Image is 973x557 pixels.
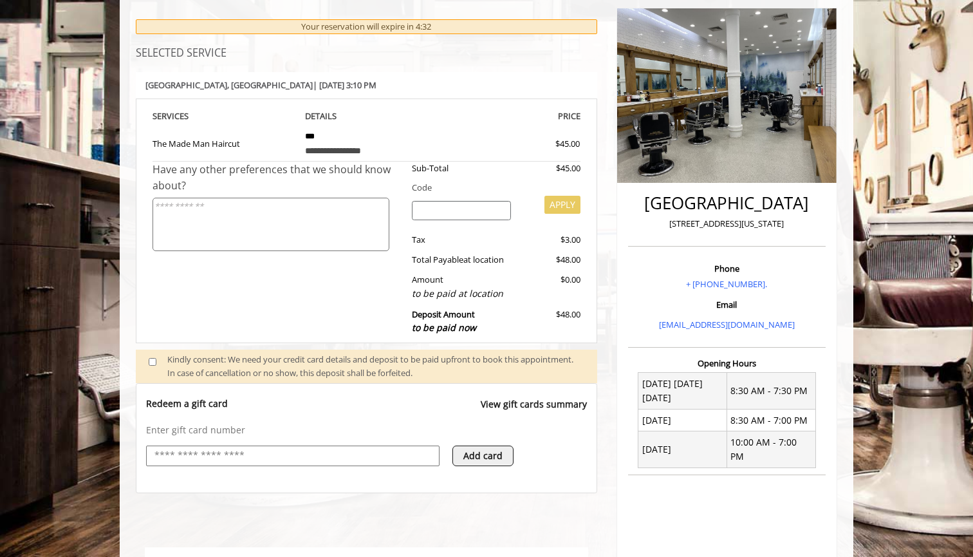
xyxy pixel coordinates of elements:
[9,125,26,136] label: City
[481,397,587,424] a: View gift cards summary
[509,137,580,151] div: $45.00
[9,10,69,21] b: Billing Address
[395,308,435,328] button: Submit
[227,79,313,91] span: , [GEOGRAPHIC_DATA]
[638,431,727,468] td: [DATE]
[727,410,815,431] td: 8:30 AM - 7:00 PM
[9,33,68,44] label: Address Line 1
[638,373,727,410] td: [DATE] [DATE] [DATE]
[452,446,514,466] button: Add card
[146,397,228,410] p: Redeem a gift card
[727,431,815,468] td: 10:00 AM - 7:00 PM
[631,300,822,309] h3: Email
[402,233,521,247] div: Tax
[521,273,580,301] div: $0.00
[638,410,727,431] td: [DATE]
[153,109,295,124] th: SERVICE
[521,253,580,267] div: $48.00
[631,194,822,212] h2: [GEOGRAPHIC_DATA]
[136,48,597,59] h3: SELECTED SERVICE
[145,79,376,91] b: [GEOGRAPHIC_DATA] | [DATE] 3:10 PM
[146,424,587,437] p: Enter gift card number
[402,273,521,301] div: Amount
[628,359,826,368] h3: Opening Hours
[463,254,504,265] span: at location
[659,319,795,330] a: [EMAIL_ADDRESS][DOMAIN_NAME]
[167,353,584,380] div: Kindly consent: We need your credit card details and deposit to be paid upfront to book this appo...
[136,19,597,34] div: Your reservation will expire in 4:32
[9,171,29,182] label: State
[412,321,476,334] span: to be paid now
[631,217,822,231] p: [STREET_ADDRESS][US_STATE]
[184,110,189,122] span: S
[402,253,521,267] div: Total Payable
[438,109,580,124] th: PRICE
[686,278,767,290] a: + [PHONE_NUMBER].
[402,162,521,175] div: Sub-Total
[631,264,822,273] h3: Phone
[295,109,438,124] th: DETAILS
[544,196,580,214] button: APPLY
[412,308,476,334] b: Deposit Amount
[412,287,512,301] div: to be paid at location
[521,162,580,175] div: $45.00
[402,181,580,194] div: Code
[9,185,434,207] select: States List
[9,79,68,90] label: Address Line 2
[153,162,402,194] div: Have any other preferences that we should know about?
[521,308,580,335] div: $48.00
[9,262,46,273] label: Country
[9,216,49,227] label: Zip Code
[727,373,815,410] td: 8:30 AM - 7:30 PM
[153,124,295,161] td: The Made Man Haircut
[521,233,580,247] div: $3.00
